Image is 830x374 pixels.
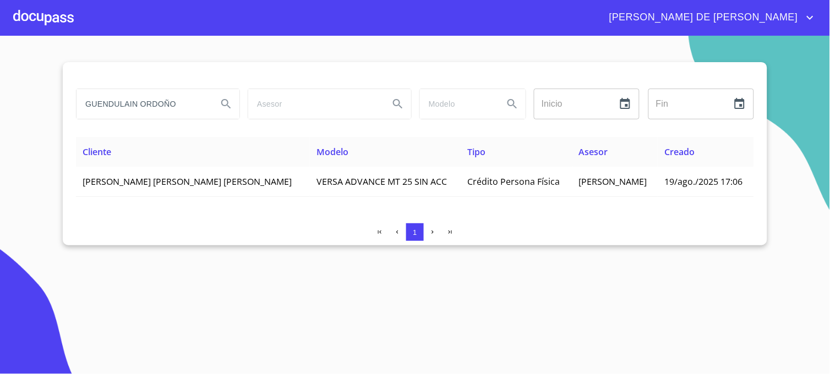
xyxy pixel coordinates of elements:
[601,9,817,26] button: account of current user
[83,175,292,188] span: [PERSON_NAME] [PERSON_NAME] [PERSON_NAME]
[316,175,447,188] span: VERSA ADVANCE MT 25 SIN ACC
[248,89,380,119] input: search
[83,146,111,158] span: Cliente
[664,146,695,158] span: Creado
[413,228,417,237] span: 1
[77,89,209,119] input: search
[406,223,424,241] button: 1
[385,91,411,117] button: Search
[316,146,348,158] span: Modelo
[579,146,608,158] span: Asesor
[664,175,742,188] span: 19/ago./2025 17:06
[579,175,647,188] span: [PERSON_NAME]
[499,91,526,117] button: Search
[468,146,486,158] span: Tipo
[601,9,804,26] span: [PERSON_NAME] DE [PERSON_NAME]
[213,91,239,117] button: Search
[420,89,495,119] input: search
[468,175,560,188] span: Crédito Persona Física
